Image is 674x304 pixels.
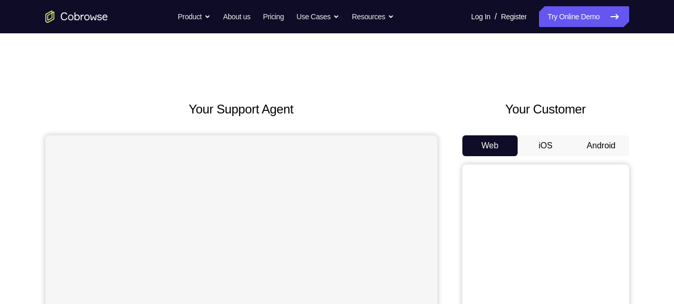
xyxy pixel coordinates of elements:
[471,6,491,27] a: Log In
[539,6,629,27] a: Try Online Demo
[518,135,573,156] button: iOS
[263,6,284,27] a: Pricing
[178,6,211,27] button: Product
[352,6,394,27] button: Resources
[223,6,250,27] a: About us
[495,10,497,23] span: /
[462,135,518,156] button: Web
[462,100,629,119] h2: Your Customer
[297,6,339,27] button: Use Cases
[45,10,108,23] a: Go to the home page
[45,100,437,119] h2: Your Support Agent
[501,6,526,27] a: Register
[573,135,629,156] button: Android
